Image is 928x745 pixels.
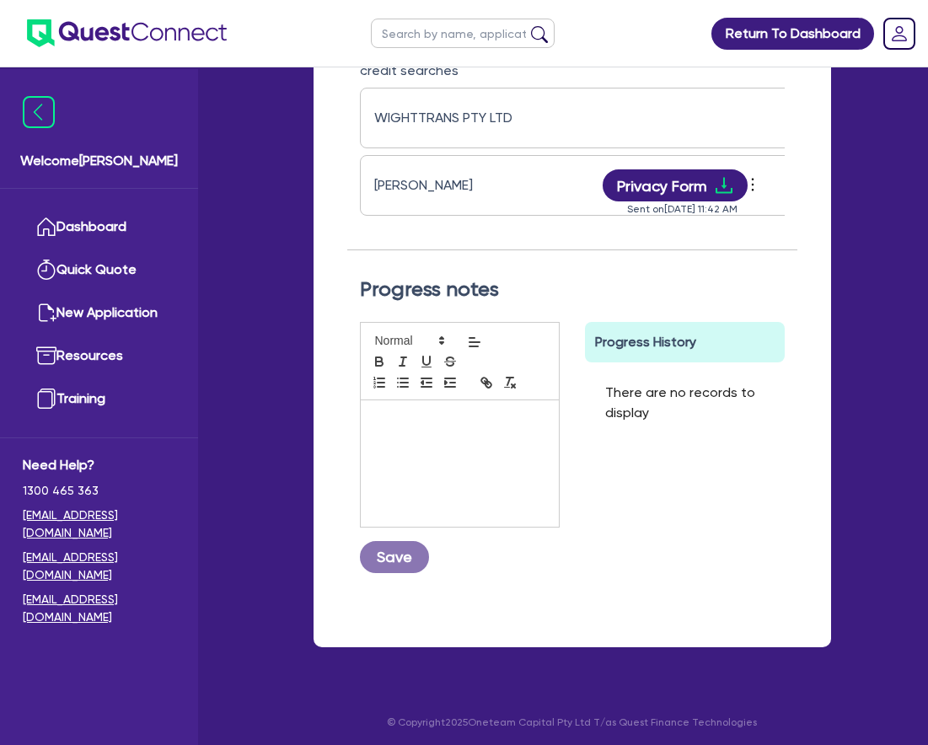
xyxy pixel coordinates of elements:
span: Welcome [PERSON_NAME] [20,151,178,171]
a: Resources [23,335,175,378]
a: Return To Dashboard [711,18,874,50]
a: Training [23,378,175,421]
div: WIGHTTRANS PTY LTD [374,108,585,128]
p: © Copyright 2025 Oneteam Capital Pty Ltd T/as Quest Finance Technologies [302,715,843,730]
img: new-application [36,303,56,323]
a: Quick Quote [23,249,175,292]
a: New Application [23,292,175,335]
a: Dashboard [23,206,175,249]
a: [EMAIL_ADDRESS][DOMAIN_NAME] [23,506,175,542]
button: Privacy Formdownload [603,169,748,201]
a: [EMAIL_ADDRESS][DOMAIN_NAME] [23,549,175,584]
button: Dropdown toggle [748,171,762,200]
span: 1300 465 363 [23,482,175,500]
h2: Progress notes [360,277,785,302]
input: Search by name, application ID or mobile number... [371,19,555,48]
a: [EMAIL_ADDRESS][DOMAIN_NAME] [23,591,175,626]
span: Need Help? [23,455,175,475]
div: [PERSON_NAME] [374,175,585,196]
img: resources [36,346,56,366]
span: download [714,175,734,196]
div: There are no records to display [585,362,785,443]
div: Progress History [585,322,785,362]
span: more [744,172,761,197]
img: icon-menu-close [23,96,55,128]
a: Dropdown toggle [877,12,921,56]
img: quest-connect-logo-blue [27,19,227,47]
img: quick-quote [36,260,56,280]
img: training [36,389,56,409]
button: Save [360,541,429,573]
